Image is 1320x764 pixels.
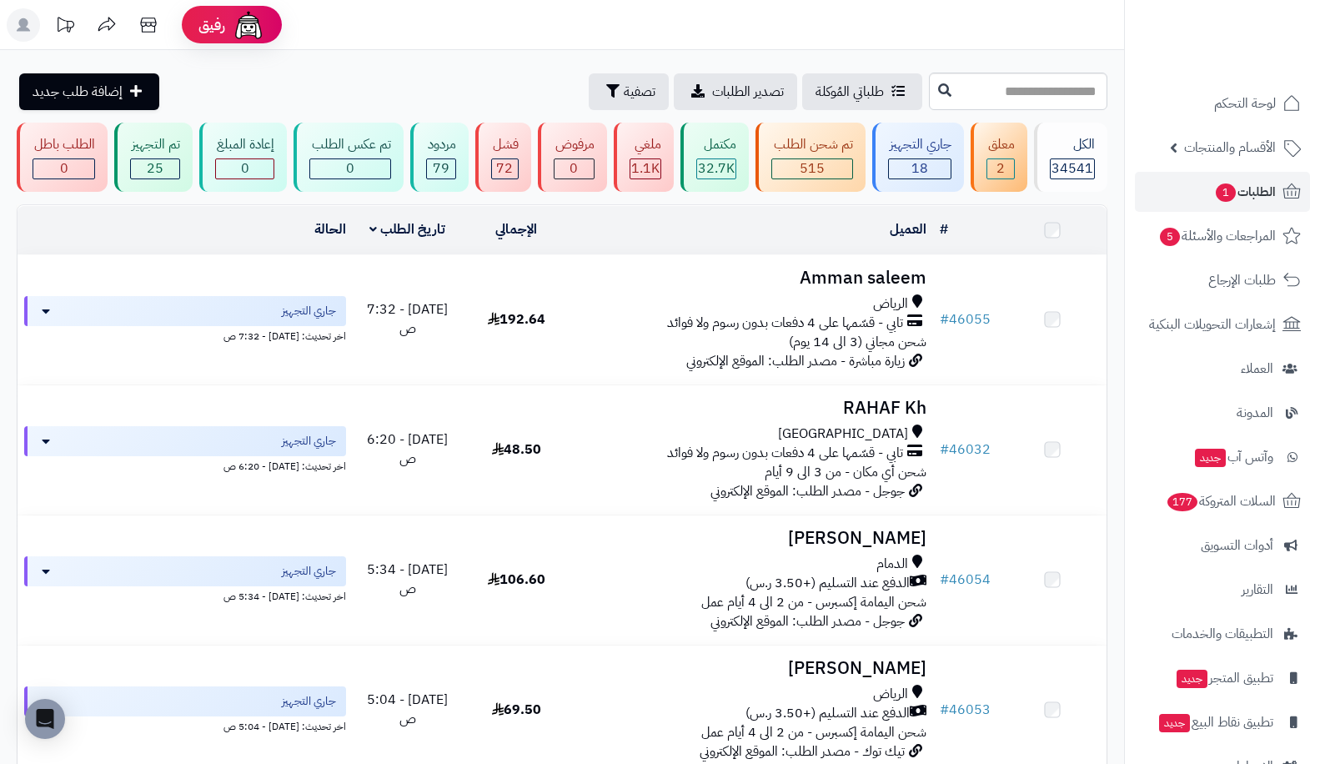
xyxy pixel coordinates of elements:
[346,158,354,178] span: 0
[492,700,541,720] span: 69.50
[816,82,884,102] span: طلباتي المُوكلة
[940,309,991,329] a: #46055
[888,135,951,154] div: جاري التجهيز
[940,570,991,590] a: #46054
[1193,445,1273,469] span: وآتس آب
[369,219,445,239] a: تاريخ الطلب
[13,123,111,192] a: الطلب باطل 0
[873,294,908,314] span: الرياض
[33,159,94,178] div: 0
[631,158,660,178] span: 1.1K
[130,135,180,154] div: تم التجهيز
[433,158,449,178] span: 79
[869,123,967,192] a: جاري التجهيز 18
[1135,260,1310,300] a: طلبات الإرجاع
[712,82,784,102] span: تصدير الطلبات
[745,704,910,723] span: الدفع عند التسليم (+3.50 ر.س)
[940,700,991,720] a: #46053
[216,159,274,178] div: 0
[677,123,752,192] a: مكتمل 32.7K
[495,219,537,239] a: الإجمالي
[700,741,905,761] span: تيك توك - مصدر الطلب: الموقع الإلكتروني
[196,123,290,192] a: إعادة المبلغ 0
[472,123,535,192] a: فشل 72
[570,158,578,178] span: 0
[488,570,545,590] span: 106.60
[1031,123,1111,192] a: الكل34541
[491,135,519,154] div: فشل
[33,82,123,102] span: إضافة طلب جديد
[578,399,927,418] h3: RAHAF Kh
[696,135,736,154] div: مكتمل
[765,462,926,482] span: شحن أي مكان - من 3 الى 9 أيام
[131,159,179,178] div: 25
[1175,666,1273,690] span: تطبيق المتجر
[427,159,455,178] div: 79
[147,158,163,178] span: 25
[667,444,903,463] span: تابي - قسّمها على 4 دفعات بدون رسوم ولا فوائد
[282,563,336,580] span: جاري التجهيز
[1135,304,1310,344] a: إشعارات التحويلات البنكية
[19,73,159,110] a: إضافة طلب جديد
[697,159,735,178] div: 32698
[1050,135,1095,154] div: الكل
[496,158,513,178] span: 72
[282,433,336,450] span: جاري التجهيز
[624,82,655,102] span: تصفية
[589,73,669,110] button: تصفية
[554,135,595,154] div: مرفوض
[1195,449,1226,467] span: جديد
[215,135,274,154] div: إعادة المبلغ
[1216,183,1236,202] span: 1
[24,326,346,344] div: اخر تحديث: [DATE] - 7:32 ص
[771,135,852,154] div: تم شحن الطلب
[701,722,926,742] span: شحن اليمامة إكسبرس - من 2 الى 4 أيام عمل
[1135,481,1310,521] a: السلات المتروكة177
[492,159,518,178] div: 72
[25,699,65,739] div: Open Intercom Messenger
[282,693,336,710] span: جاري التجهيز
[24,586,346,604] div: اخر تحديث: [DATE] - 5:34 ص
[578,269,927,288] h3: Amman saleem
[940,219,948,239] a: #
[986,135,1015,154] div: معلق
[1241,357,1273,380] span: العملاء
[1214,92,1276,115] span: لوحة التحكم
[492,440,541,460] span: 48.50
[290,123,406,192] a: تم عكس الطلب 0
[1237,401,1273,425] span: المدونة
[578,529,927,548] h3: [PERSON_NAME]
[1135,437,1310,477] a: وآتس آبجديد
[1159,714,1190,732] span: جديد
[987,159,1014,178] div: 2
[667,314,903,333] span: تابي - قسّمها على 4 دفعات بدون رسوم ولا فوائد
[1158,224,1276,248] span: المراجعات والأسئلة
[1177,670,1207,688] span: جديد
[407,123,472,192] a: مردود 79
[710,611,905,631] span: جوجل - مصدر الطلب: الموقع الإلكتروني
[1135,614,1310,654] a: التطبيقات والخدمات
[1160,228,1180,246] span: 5
[555,159,594,178] div: 0
[873,685,908,704] span: الرياض
[745,574,910,593] span: الدفع عند التسليم (+3.50 ر.س)
[630,135,661,154] div: ملغي
[488,309,545,329] span: 192.64
[610,123,677,192] a: ملغي 1.1K
[630,159,660,178] div: 1132
[24,716,346,734] div: اخر تحديث: [DATE] - 5:04 ص
[44,8,86,46] a: تحديثات المنصة
[578,659,927,678] h3: [PERSON_NAME]
[314,219,346,239] a: الحالة
[1135,525,1310,565] a: أدوات التسويق
[996,158,1005,178] span: 2
[1201,534,1273,557] span: أدوات التسويق
[367,430,448,469] span: [DATE] - 6:20 ص
[1208,269,1276,292] span: طلبات الإرجاع
[1207,45,1304,80] img: logo-2.png
[1167,493,1197,511] span: 177
[241,158,249,178] span: 0
[1135,570,1310,610] a: التقارير
[33,135,95,154] div: الطلب باطل
[309,135,390,154] div: تم عكس الطلب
